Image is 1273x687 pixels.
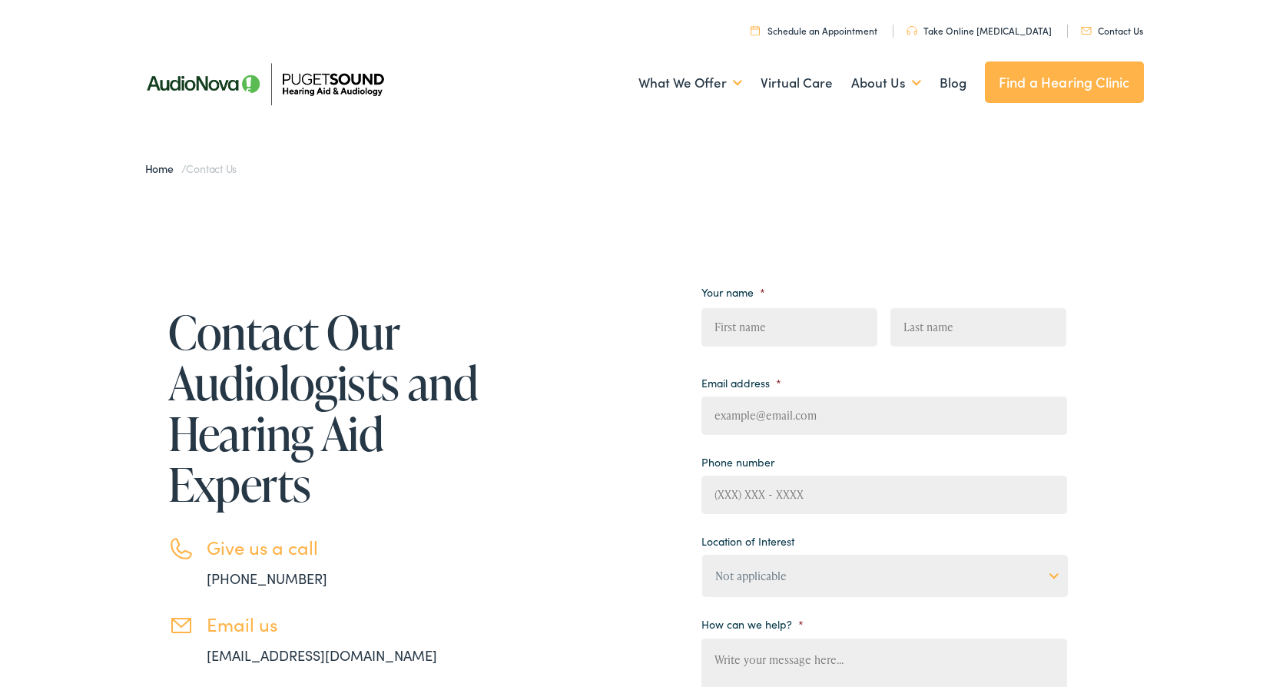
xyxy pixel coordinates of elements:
a: Contact Us [1081,24,1143,37]
a: What We Offer [638,55,742,111]
img: utility icon [751,25,760,35]
input: example@email.com [701,397,1067,435]
label: Email address [701,376,781,390]
label: How can we help? [701,617,804,631]
a: About Us [851,55,921,111]
label: Location of Interest [701,534,794,548]
img: utility icon [1081,27,1092,35]
span: / [145,161,237,176]
span: Contact Us [186,161,237,176]
a: Blog [940,55,966,111]
a: Schedule an Appointment [751,24,877,37]
img: utility icon [907,26,917,35]
input: (XXX) XXX - XXXX [701,476,1067,514]
h3: Email us [207,613,483,636]
a: Take Online [MEDICAL_DATA] [907,24,1052,37]
a: Find a Hearing Clinic [985,61,1144,103]
a: [PHONE_NUMBER] [207,569,327,588]
input: Last name [890,308,1066,347]
label: Phone number [701,455,774,469]
a: [EMAIL_ADDRESS][DOMAIN_NAME] [207,646,437,665]
h1: Contact Our Audiologists and Hearing Aid Experts [168,307,483,509]
h3: Give us a call [207,536,483,559]
a: Home [145,161,181,176]
a: Virtual Care [761,55,833,111]
label: Your name [701,285,765,299]
input: First name [701,308,877,347]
